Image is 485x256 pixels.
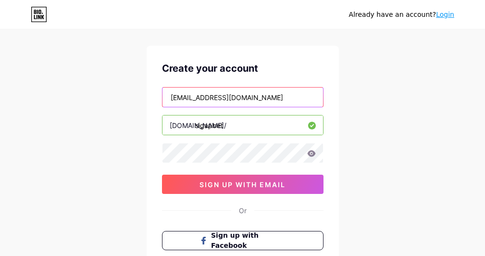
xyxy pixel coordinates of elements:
[239,205,247,216] div: Or
[211,230,286,251] span: Sign up with Facebook
[162,61,323,76] div: Create your account
[199,180,286,189] span: sign up with email
[162,175,323,194] button: sign up with email
[170,120,226,130] div: [DOMAIN_NAME]/
[349,10,454,20] div: Already have an account?
[162,88,323,107] input: Email
[162,115,323,135] input: username
[162,231,323,250] button: Sign up with Facebook
[436,11,454,18] a: Login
